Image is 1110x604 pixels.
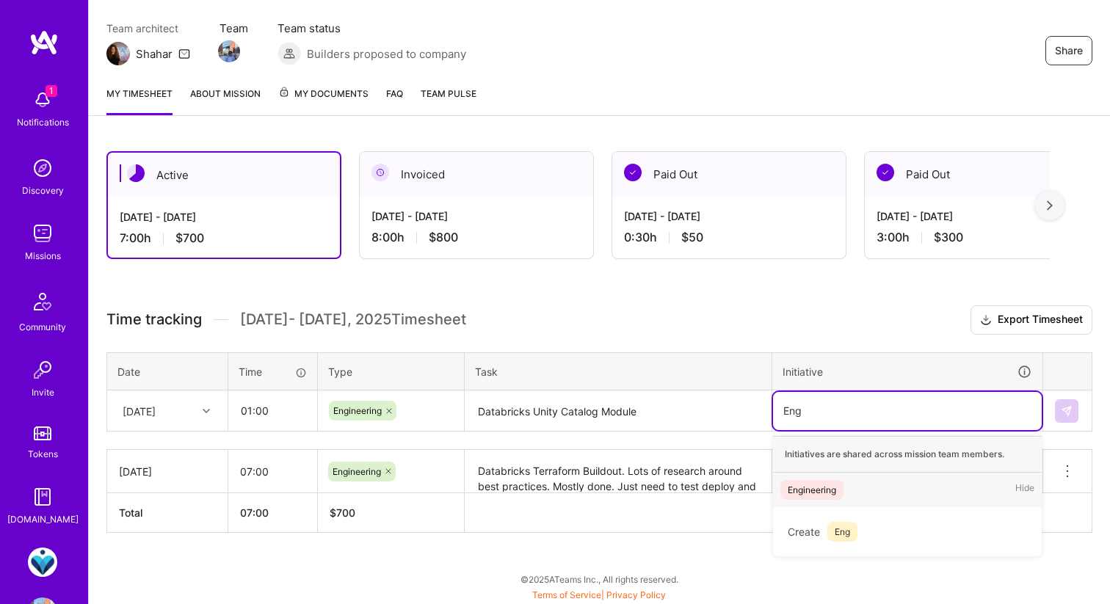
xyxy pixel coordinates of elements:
img: bell [28,85,57,114]
img: guide book [28,482,57,512]
th: 07:00 [228,493,318,533]
img: Paid Out [624,164,642,181]
div: Paid Out [612,152,846,197]
div: [DATE] [123,403,156,418]
span: Team status [277,21,466,36]
a: About Mission [190,86,261,115]
div: [DATE] - [DATE] [120,209,328,225]
input: HH:MM [228,452,317,491]
div: Paid Out [865,152,1098,197]
img: teamwork [28,219,57,248]
span: $700 [175,230,204,246]
span: Team [220,21,248,36]
img: discovery [28,153,57,183]
div: [DATE] - [DATE] [371,208,581,224]
a: My timesheet [106,86,173,115]
span: $800 [429,230,458,245]
img: Invite [28,355,57,385]
a: Terms of Service [532,589,601,600]
span: Team Pulse [421,88,476,99]
a: Privacy Policy [606,589,666,600]
th: Task [465,352,772,390]
img: MedArrive: Devops [28,547,57,577]
th: Total [107,493,228,533]
i: icon Mail [178,48,190,59]
img: Invoiced [371,164,389,181]
textarea: Databricks Terraform Buildout. Lots of research around best practices. Mostly done. Just need to ... [466,451,770,492]
span: 1 [46,85,57,97]
div: Active [108,153,340,197]
span: | [532,589,666,600]
div: Create [780,514,1034,549]
div: 3:00 h [877,230,1087,245]
i: icon Chevron [203,407,210,415]
input: HH:MM [229,391,316,430]
div: Invite [32,385,54,400]
div: 7:00 h [120,230,328,246]
span: Engineering [333,405,382,416]
div: 8:00 h [371,230,581,245]
div: Missions [25,248,61,263]
div: [DATE] - [DATE] [877,208,1087,224]
div: Community [19,319,66,335]
span: Share [1055,43,1083,58]
div: Initiative [783,363,1032,380]
span: $300 [934,230,963,245]
span: Team architect [106,21,190,36]
th: Type [318,352,465,390]
div: Time [239,364,307,379]
span: Builders proposed to company [307,46,466,62]
div: © 2025 ATeams Inc., All rights reserved. [88,561,1110,597]
a: My Documents [278,86,369,115]
div: [DATE] [119,464,216,479]
div: [DOMAIN_NAME] [7,512,79,527]
a: Team Member Avatar [220,39,239,64]
a: MedArrive: Devops [24,547,61,577]
img: Community [25,284,60,319]
i: icon Download [980,313,992,328]
img: Team Member Avatar [218,40,240,62]
div: Tokens [28,446,58,462]
textarea: Databricks Unity Catalog Module [466,392,770,431]
a: FAQ [386,86,403,115]
img: Active [127,164,145,182]
div: 0:30 h [624,230,834,245]
span: My Documents [278,86,369,102]
span: [DATE] - [DATE] , 2025 Timesheet [240,310,466,329]
button: Share [1045,36,1092,65]
div: Initiatives are shared across mission team members. [773,436,1042,473]
div: Shahar [136,46,173,62]
img: Submit [1061,405,1073,417]
span: $ 700 [330,506,355,519]
img: tokens [34,426,51,440]
img: right [1047,200,1053,211]
img: Paid Out [877,164,894,181]
img: logo [29,29,59,56]
div: [DATE] - [DATE] [624,208,834,224]
th: Date [107,352,228,390]
a: Team Pulse [421,86,476,115]
img: Team Architect [106,42,130,65]
span: Engineering [333,466,381,477]
div: Engineering [788,482,836,498]
div: Notifications [17,114,69,130]
button: Export Timesheet [971,305,1092,335]
div: Invoiced [360,152,593,197]
span: Time tracking [106,310,202,329]
span: $50 [681,230,703,245]
span: Eng [827,522,857,542]
img: Builders proposed to company [277,42,301,65]
div: Discovery [22,183,64,198]
span: Hide [1015,480,1034,500]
